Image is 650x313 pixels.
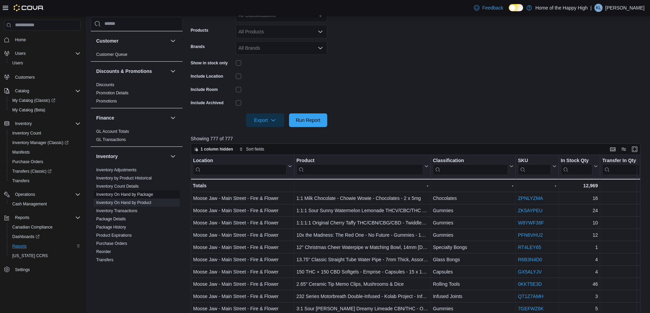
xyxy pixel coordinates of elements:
[296,194,428,202] div: 1:1 Milk Chocolate - Chowie Wowie - Chocolates - 2 x 5mg
[12,214,81,222] span: Reports
[10,223,55,231] a: Canadian Compliance
[561,243,598,251] div: 1
[296,292,428,300] div: 232 Series Motorbreath Double-Infused - Kolab Project - Infused Joints - 3 x 0.5g
[7,232,83,241] a: Dashboards
[7,157,83,167] button: Purchase Orders
[96,68,168,75] button: Discounts & Promotions
[4,32,81,292] nav: Complex example
[91,127,183,146] div: Finance
[250,113,280,127] span: Export
[169,67,177,75] button: Discounts & Promotions
[10,148,81,156] span: Manifests
[193,292,292,300] div: Moose Jaw - Main Street - Fire & Flower
[191,44,205,49] label: Brands
[96,91,129,95] a: Promotion Details
[561,231,598,239] div: 12
[602,304,645,313] div: 0
[10,223,81,231] span: Canadian Compliance
[15,121,32,126] span: Inventory
[193,158,287,175] div: Location
[296,255,428,264] div: 13.75" Classic Straight Tube Water Pipe - 7mm Thick, Assorted Colours
[10,158,46,166] a: Purchase Orders
[433,292,513,300] div: Infused Joints
[482,4,503,11] span: Feedback
[561,158,592,175] div: In Stock Qty
[471,1,506,15] a: Feedback
[96,184,139,189] a: Inventory Count Details
[7,147,83,157] button: Manifests
[96,114,114,121] h3: Finance
[12,150,30,155] span: Manifests
[7,251,83,261] button: [US_STATE] CCRS
[590,4,592,12] p: |
[96,137,126,142] a: GL Transactions
[15,192,35,197] span: Operations
[433,158,513,175] button: Classification
[7,241,83,251] button: Reports
[433,206,513,215] div: Gummies
[7,222,83,232] button: Canadian Compliance
[296,182,428,190] div: -
[518,245,541,250] a: RT4LEY65
[96,175,152,181] span: Inventory by Product Historical
[518,269,542,275] a: GX5ALYJV
[193,182,292,190] div: Totals
[96,216,126,222] span: Package Details
[318,29,323,34] button: Open list of options
[1,49,83,58] button: Users
[1,119,83,128] button: Inventory
[193,194,292,202] div: Moose Jaw - Main Street - Fire & Flower
[96,200,151,205] a: Inventory On Hand by Product
[518,182,557,190] div: -
[96,90,129,96] span: Promotion Details
[1,265,83,275] button: Settings
[10,59,81,67] span: Users
[561,182,598,190] div: 12,969
[96,153,118,160] h3: Inventory
[96,208,138,214] span: Inventory Transactions
[191,74,223,79] label: Include Location
[12,49,81,58] span: Users
[169,152,177,160] button: Inventory
[10,106,81,114] span: My Catalog (Beta)
[96,114,168,121] button: Finance
[96,37,118,44] h3: Customer
[518,158,557,175] button: SKU
[193,219,292,227] div: Moose Jaw - Main Street - Fire & Flower
[191,60,228,66] label: Show in stock only
[518,195,543,201] a: ZPNLYZMA
[509,4,523,11] input: Dark Mode
[518,306,544,311] a: 7GEFWZ6K
[7,199,83,209] button: Cash Management
[10,233,81,241] span: Dashboards
[10,167,81,175] span: Transfers (Classic)
[10,252,50,260] a: [US_STATE] CCRS
[12,178,29,184] span: Transfers
[518,257,542,262] a: R6B3N4D0
[10,139,71,147] a: Inventory Manager (Classic)
[96,257,113,263] span: Transfers
[96,137,126,142] span: GL Transactions
[91,50,183,61] div: Customer
[15,75,35,80] span: Customers
[518,220,544,225] a: W8YWF38F
[605,4,645,12] p: [PERSON_NAME]
[602,158,645,175] button: Transfer In Qty
[602,255,645,264] div: 0
[12,201,47,207] span: Cash Management
[96,241,127,246] a: Purchase Orders
[91,81,183,108] div: Discounts & Promotions
[15,215,29,220] span: Reports
[96,82,114,87] a: Discounts
[602,194,645,202] div: 0
[602,231,645,239] div: 0
[10,129,44,137] a: Inventory Count
[96,208,138,213] a: Inventory Transactions
[1,190,83,199] button: Operations
[96,233,132,238] span: Product Expirations
[561,206,598,215] div: 24
[561,280,598,288] div: 46
[12,36,29,44] a: Home
[1,35,83,45] button: Home
[191,145,236,153] button: 1 column hidden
